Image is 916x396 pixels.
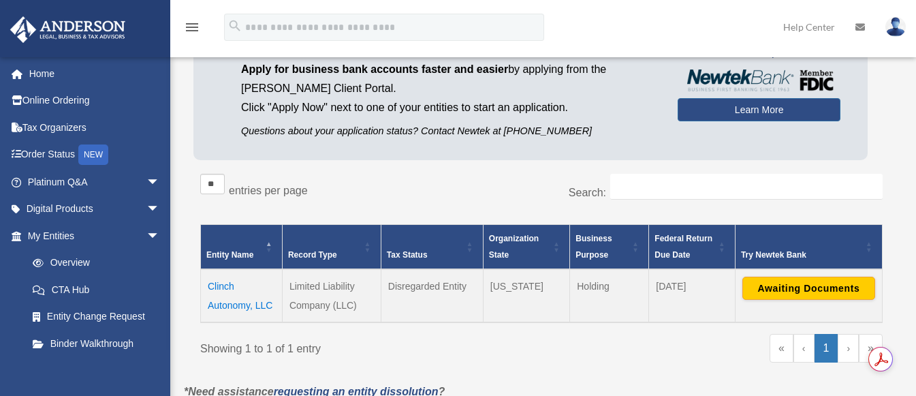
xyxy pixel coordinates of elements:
td: Limited Liability Company (LLC) [282,269,381,322]
span: arrow_drop_down [146,196,174,224]
p: Questions about your application status? Contact Newtek at [PHONE_NUMBER] [241,123,657,140]
img: User Pic [885,17,906,37]
th: Try Newtek Bank : Activate to sort [735,224,882,269]
td: Disregarded Entity [381,269,483,322]
p: by applying from the [PERSON_NAME] Client Portal. [241,60,657,98]
th: Business Purpose: Activate to sort [570,224,649,269]
a: First [770,334,793,363]
img: NewtekBankLogoSM.png [684,70,834,91]
button: Awaiting Documents [742,277,875,300]
th: Entity Name: Activate to invert sorting [201,224,283,269]
div: NEW [78,144,108,165]
td: [DATE] [649,269,736,322]
a: Binder Walkthrough [19,330,174,357]
span: Tax Status [387,250,428,260]
a: Digital Productsarrow_drop_down [10,196,180,223]
th: Federal Return Due Date: Activate to sort [649,224,736,269]
a: Overview [19,249,167,277]
div: Try Newtek Bank [741,247,862,263]
a: Learn More [678,98,840,121]
a: Online Ordering [10,87,180,115]
a: Platinum Q&Aarrow_drop_down [10,168,180,196]
td: [US_STATE] [483,269,569,322]
p: Click "Apply Now" next to one of your entities to start an application. [241,98,657,117]
span: Business Purpose [575,234,612,260]
a: My Entitiesarrow_drop_down [10,222,174,249]
span: Apply for business bank accounts faster and easier [241,63,508,75]
a: menu [184,24,200,35]
a: Home [10,60,180,87]
div: Showing 1 to 1 of 1 entry [200,334,531,359]
i: menu [184,19,200,35]
a: Order StatusNEW [10,141,180,169]
span: Federal Return Due Date [654,234,712,260]
th: Record Type: Activate to sort [282,224,381,269]
span: Record Type [288,250,337,260]
span: Entity Name [206,250,253,260]
th: Tax Status: Activate to sort [381,224,483,269]
label: Search: [569,187,606,198]
label: entries per page [229,185,308,196]
span: arrow_drop_down [146,168,174,196]
th: Organization State: Activate to sort [483,224,569,269]
img: Anderson Advisors Platinum Portal [6,16,129,43]
i: search [227,18,242,33]
a: CTA Hub [19,276,174,303]
a: Entity Change Request [19,303,174,331]
td: Holding [570,269,649,322]
a: Tax Organizers [10,114,180,141]
td: Clinch Autonomy, LLC [201,269,283,322]
span: arrow_drop_down [146,222,174,250]
span: Organization State [489,234,539,260]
